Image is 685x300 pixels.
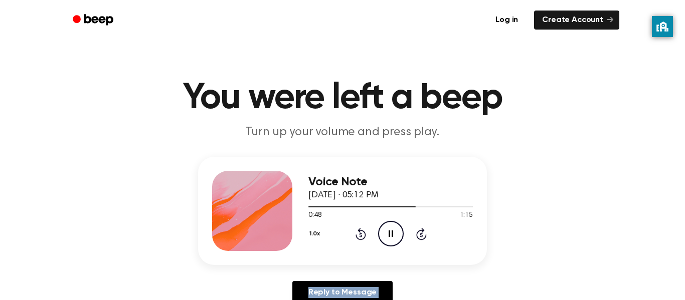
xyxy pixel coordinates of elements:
[150,124,535,141] p: Turn up your volume and press play.
[534,11,619,30] a: Create Account
[460,210,473,221] span: 1:15
[308,225,323,242] button: 1.0x
[485,9,528,32] a: Log in
[308,191,379,200] span: [DATE] · 05:12 PM
[308,175,473,189] h3: Voice Note
[652,16,673,37] button: privacy banner
[86,80,599,116] h1: You were left a beep
[66,11,122,30] a: Beep
[308,210,321,221] span: 0:48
